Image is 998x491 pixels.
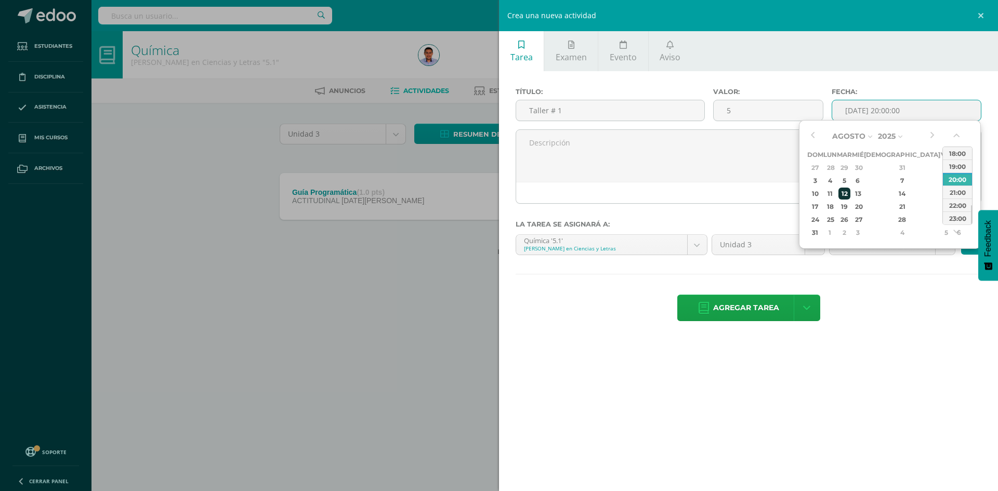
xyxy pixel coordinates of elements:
[825,214,836,225] div: 25
[714,100,823,121] input: Puntos máximos
[837,148,852,161] th: Mar
[649,31,692,71] a: Aviso
[853,201,862,213] div: 20
[809,188,822,200] div: 10
[943,211,972,224] div: 23:00
[510,51,533,63] span: Tarea
[872,188,933,200] div: 14
[660,51,680,63] span: Aviso
[838,227,850,238] div: 2
[872,175,933,187] div: 7
[941,188,951,200] div: 15
[943,198,972,211] div: 22:00
[825,188,836,200] div: 11
[872,201,933,213] div: 21
[713,295,779,321] span: Agregar tarea
[853,162,862,174] div: 30
[838,214,850,225] div: 26
[878,131,896,141] span: 2025
[825,162,836,174] div: 28
[825,201,836,213] div: 18
[809,227,822,238] div: 31
[524,245,679,252] div: [PERSON_NAME] en Ciencias y Letras
[838,162,850,174] div: 29
[556,51,587,63] span: Examen
[943,185,972,198] div: 21:00
[598,31,648,71] a: Evento
[838,188,850,200] div: 12
[941,227,951,238] div: 5
[809,201,822,213] div: 17
[853,227,862,238] div: 3
[825,227,836,238] div: 1
[516,88,705,96] label: Título:
[524,235,679,245] div: Química '5.1'
[941,162,951,174] div: 1
[864,148,940,161] th: [DEMOGRAPHIC_DATA]
[809,214,822,225] div: 24
[941,214,951,225] div: 29
[978,210,998,281] button: Feedback - Mostrar encuesta
[872,227,933,238] div: 4
[853,175,862,187] div: 6
[943,160,972,172] div: 19:00
[809,175,822,187] div: 3
[809,162,822,174] div: 27
[516,235,707,255] a: Química '5.1'[PERSON_NAME] en Ciencias y Letras
[941,175,951,187] div: 8
[872,214,933,225] div: 28
[807,148,823,161] th: Dom
[943,147,972,160] div: 18:00
[983,220,993,257] span: Feedback
[499,31,544,71] a: Tarea
[832,88,981,96] label: Fecha:
[943,172,972,185] div: 20:00
[852,148,864,161] th: Mié
[720,235,797,255] span: Unidad 3
[940,148,952,161] th: Vie
[832,131,865,141] span: Agosto
[823,148,837,161] th: Lun
[853,214,862,225] div: 27
[872,162,933,174] div: 31
[832,100,981,121] input: Fecha de entrega
[838,175,850,187] div: 5
[853,188,862,200] div: 13
[825,175,836,187] div: 4
[838,201,850,213] div: 19
[713,88,823,96] label: Valor:
[544,31,598,71] a: Examen
[610,51,637,63] span: Evento
[941,201,951,213] div: 22
[516,100,704,121] input: Título
[516,220,981,228] label: La tarea se asignará a:
[712,235,824,255] a: Unidad 3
